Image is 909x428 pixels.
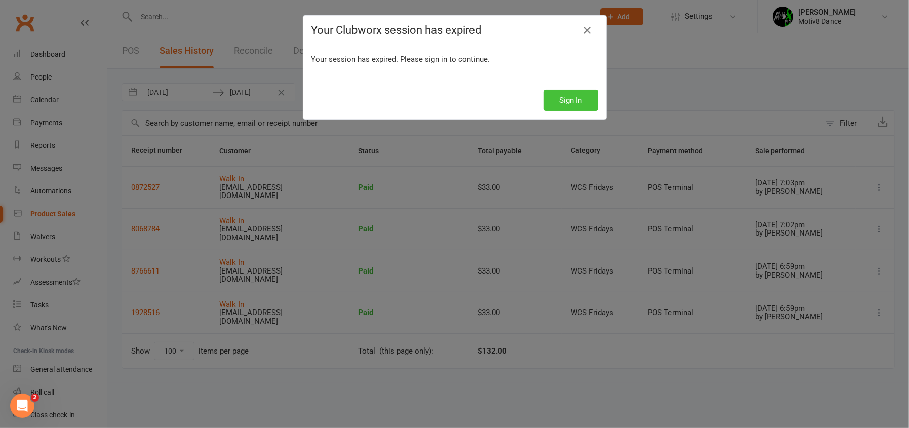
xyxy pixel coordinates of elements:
[10,394,34,418] iframe: Intercom live chat
[31,394,39,402] span: 2
[311,55,490,64] span: Your session has expired. Please sign in to continue.
[544,90,598,111] button: Sign In
[580,22,596,38] a: Close
[311,24,598,36] h4: Your Clubworx session has expired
